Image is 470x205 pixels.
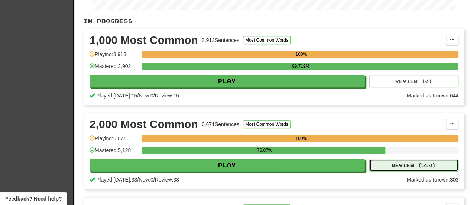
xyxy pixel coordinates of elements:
span: Review: 15 [155,93,179,99]
button: Review (0) [369,75,458,87]
span: Review: 33 [155,177,179,183]
button: Play [90,75,365,87]
div: Playing: 3,913 [90,51,138,63]
div: 100% [144,51,458,58]
span: New: 0 [139,177,153,183]
span: / [153,177,155,183]
span: / [137,93,139,99]
div: 6,671 Sentences [202,121,239,128]
button: Most Common Words [243,36,291,44]
div: Mastered: 3,902 [90,63,138,75]
button: Play [90,159,365,172]
div: Mastered: 5,128 [90,147,138,159]
span: New: 0 [139,93,153,99]
div: 99.719% [144,63,457,70]
span: / [153,93,155,99]
div: 1,000 Most Common [90,35,198,46]
p: In Progress [84,17,464,25]
div: 2,000 Most Common [90,119,198,130]
div: Marked as Known: 303 [407,176,458,183]
div: 76.87% [144,147,385,154]
div: 100% [144,135,458,142]
div: 3,913 Sentences [202,36,239,44]
span: Played [DATE]: 15 [96,93,137,99]
div: Playing: 6,671 [90,135,138,147]
div: Marked as Known: 644 [407,92,458,99]
span: Open feedback widget [5,195,62,202]
span: Played [DATE]: 33 [96,177,137,183]
button: Most Common Words [243,120,291,128]
span: / [137,177,139,183]
button: Review (550) [369,159,458,172]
